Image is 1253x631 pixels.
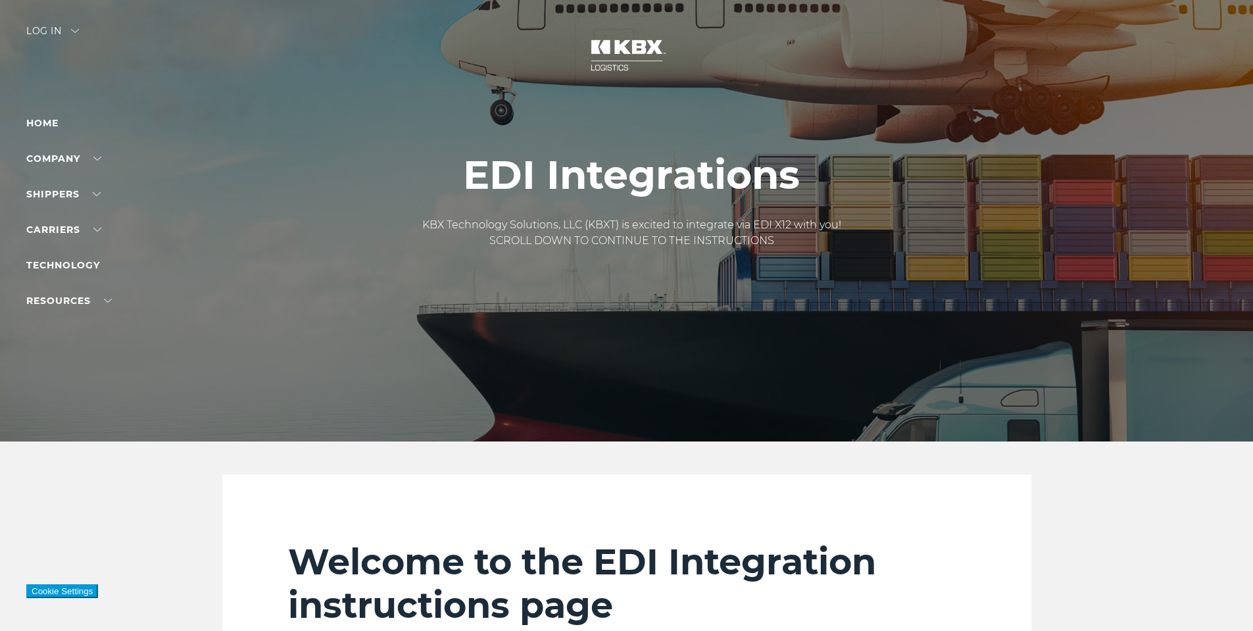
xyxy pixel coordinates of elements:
a: SHIPPERS [26,188,101,200]
img: arrow [71,29,79,33]
p: KBX Technology Solutions, LLC (KBXT) is excited to integrate via EDI X12 with you! SCROLL DOWN TO... [422,217,841,249]
h1: EDI Integrations [422,153,841,197]
a: Technology [26,259,100,271]
h2: Welcome to the EDI Integration instructions page [288,540,966,627]
a: Company [26,153,101,164]
a: Carriers [26,224,101,236]
div: Log in [26,26,79,45]
a: Home [26,117,59,129]
button: Cookie Settings [26,584,98,598]
a: RESOURCES [26,295,112,307]
img: kbx logo [577,26,676,84]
